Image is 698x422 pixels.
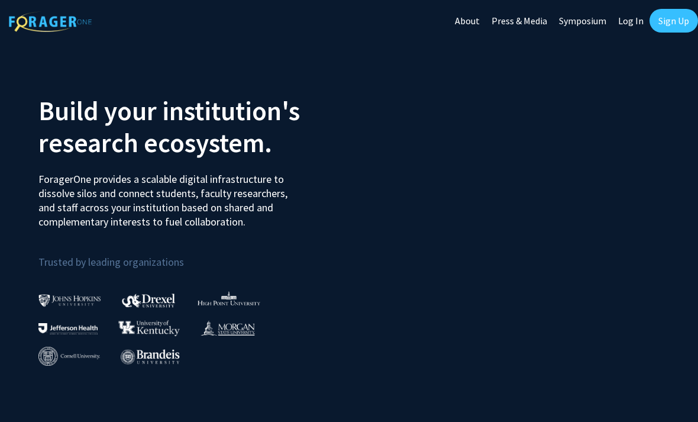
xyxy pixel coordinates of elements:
a: Sign Up [649,9,698,33]
img: Drexel University [122,294,175,307]
iframe: Chat [648,369,689,413]
img: Thomas Jefferson University [38,323,98,334]
img: Cornell University [38,347,100,366]
p: Trusted by leading organizations [38,239,340,271]
img: University of Kentucky [118,320,180,336]
h2: Build your institution's research ecosystem. [38,95,340,159]
img: Morgan State University [201,320,255,336]
img: ForagerOne Logo [9,11,92,32]
img: Brandeis University [121,349,180,364]
p: ForagerOne provides a scalable digital infrastructure to dissolve silos and connect students, fac... [38,163,304,229]
img: Johns Hopkins University [38,294,101,307]
img: High Point University [198,291,260,305]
